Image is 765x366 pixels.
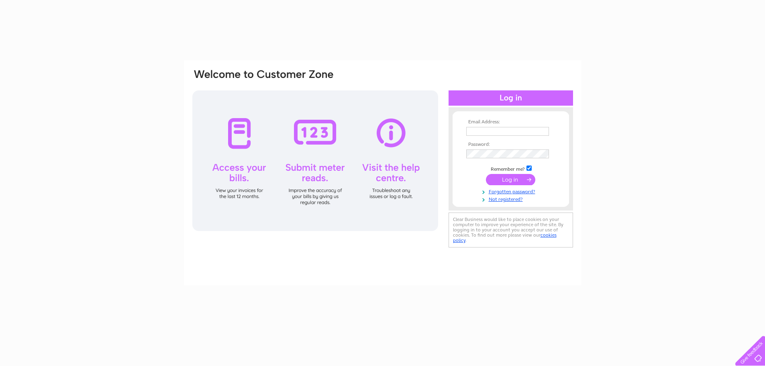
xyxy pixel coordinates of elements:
td: Remember me? [464,164,557,172]
input: Submit [486,174,535,185]
a: cookies policy [453,232,557,243]
th: Password: [464,142,557,147]
a: Not registered? [466,195,557,202]
div: Clear Business would like to place cookies on your computer to improve your experience of the sit... [449,213,573,247]
a: Forgotten password? [466,187,557,195]
th: Email Address: [464,119,557,125]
